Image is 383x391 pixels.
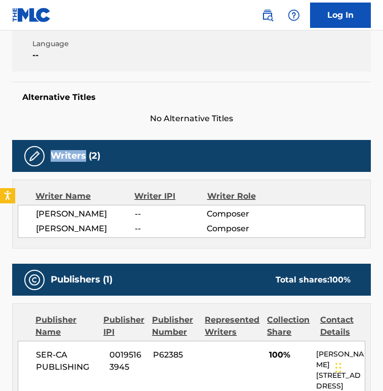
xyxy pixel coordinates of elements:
[12,8,51,22] img: MLC Logo
[51,274,112,286] h5: Publishers (1)
[335,352,341,383] div: Drag
[134,190,207,202] div: Writer IPI
[135,223,207,235] span: --
[207,208,273,220] span: Composer
[22,92,361,102] h5: Alternative Titles
[288,9,300,21] img: help
[36,349,102,373] span: SER-CA PUBLISHING
[32,49,114,61] span: --
[284,5,304,25] div: Help
[35,314,96,338] div: Publisher Name
[267,314,312,338] div: Collection Share
[35,190,134,202] div: Writer Name
[329,275,351,285] span: 100 %
[257,5,278,25] a: Public Search
[36,208,135,220] span: [PERSON_NAME]
[36,223,135,235] span: [PERSON_NAME]
[153,349,202,361] span: P62385
[207,223,273,235] span: Composer
[135,208,207,220] span: --
[28,274,41,286] img: Publishers
[152,314,197,338] div: Publisher Number
[332,342,383,391] iframe: Chat Widget
[109,349,145,373] span: 00195163945
[261,9,274,21] img: search
[205,314,259,338] div: Represented Writers
[269,349,308,361] span: 100%
[103,314,144,338] div: Publisher IPI
[276,274,351,286] div: Total shares:
[32,39,114,49] span: Language
[310,3,371,28] a: Log In
[28,150,41,162] img: Writers
[51,150,100,162] h5: Writers (2)
[207,190,273,202] div: Writer Role
[12,113,371,125] span: No Alternative Titles
[316,349,365,370] p: [PERSON_NAME]
[320,314,365,338] div: Contact Details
